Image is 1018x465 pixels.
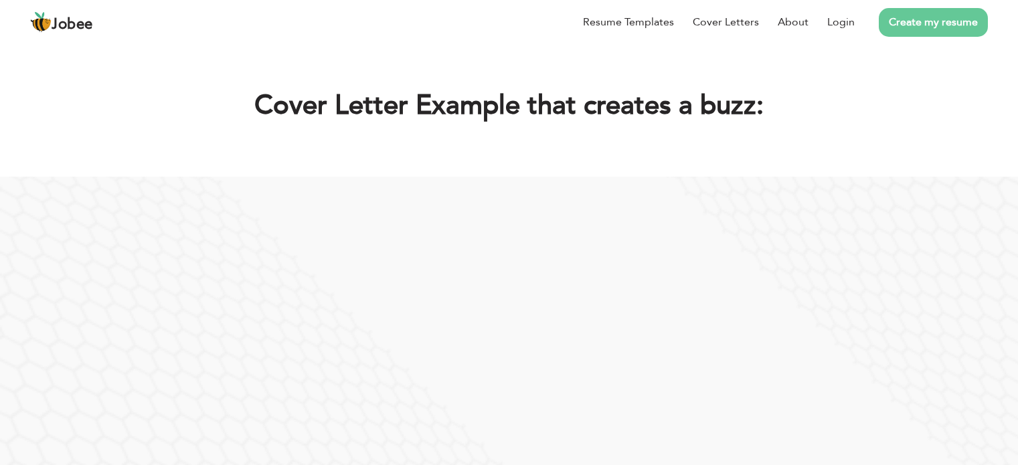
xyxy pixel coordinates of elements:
[778,14,809,30] a: About
[30,11,93,33] a: Jobee
[52,17,93,32] span: Jobee
[583,14,674,30] a: Resume Templates
[693,14,759,30] a: Cover Letters
[30,11,52,33] img: jobee.io
[879,8,988,37] a: Create my resume
[827,14,855,30] a: Login
[32,88,986,123] h1: Cover Letter Example that creates a buzz:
